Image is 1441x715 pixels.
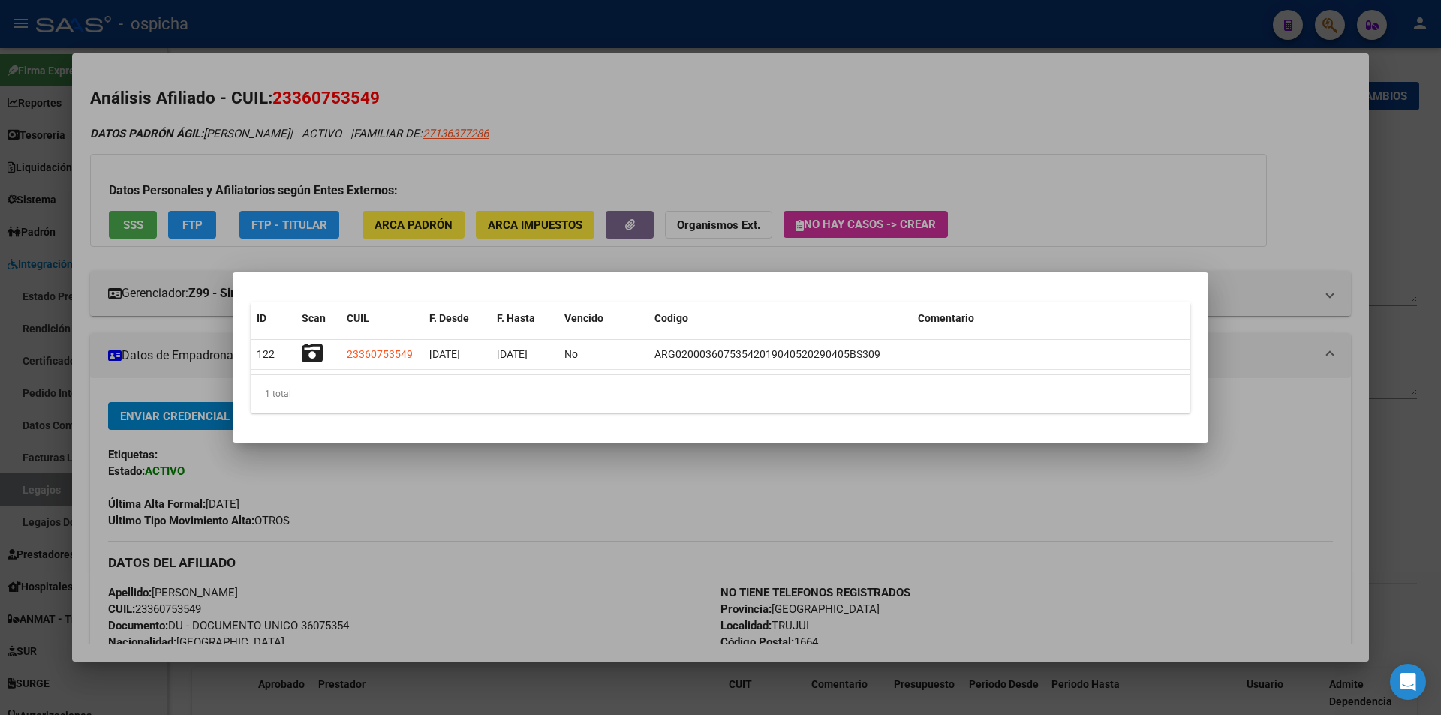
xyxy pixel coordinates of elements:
[918,312,974,324] span: Comentario
[296,302,341,335] datatable-header-cell: Scan
[912,302,1190,335] datatable-header-cell: Comentario
[1390,664,1426,700] div: Open Intercom Messenger
[251,375,1190,413] div: 1 total
[302,312,326,324] span: Scan
[654,348,880,360] span: ARG02000360753542019040520290405BS309
[347,348,413,360] span: 23360753549
[257,348,275,360] span: 122
[491,302,558,335] datatable-header-cell: F. Hasta
[347,312,369,324] span: CUIL
[497,312,535,324] span: F. Hasta
[257,312,266,324] span: ID
[429,348,460,360] span: [DATE]
[648,302,912,335] datatable-header-cell: Codigo
[251,302,296,335] datatable-header-cell: ID
[654,312,688,324] span: Codigo
[429,312,469,324] span: F. Desde
[497,348,528,360] span: [DATE]
[558,302,648,335] datatable-header-cell: Vencido
[564,348,578,360] span: No
[423,302,491,335] datatable-header-cell: F. Desde
[341,302,423,335] datatable-header-cell: CUIL
[564,312,603,324] span: Vencido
